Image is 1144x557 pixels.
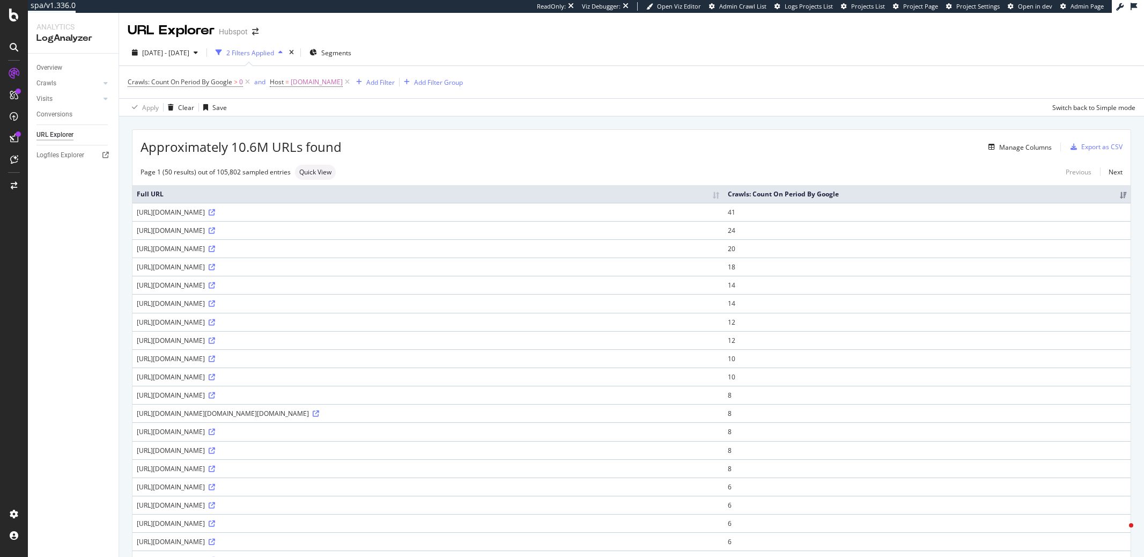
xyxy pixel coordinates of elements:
[199,99,227,116] button: Save
[956,2,1000,10] span: Project Settings
[646,2,701,11] a: Open Viz Editor
[893,2,938,11] a: Project Page
[724,478,1131,496] td: 6
[36,93,100,105] a: Visits
[137,299,719,308] div: [URL][DOMAIN_NAME]
[724,313,1131,331] td: 12
[1066,138,1123,156] button: Export as CSV
[724,331,1131,349] td: 12
[414,78,463,87] div: Add Filter Group
[270,77,284,86] span: Host
[252,28,259,35] div: arrow-right-arrow-left
[212,103,227,112] div: Save
[36,78,56,89] div: Crawls
[785,2,833,10] span: Logs Projects List
[724,368,1131,386] td: 10
[36,62,111,74] a: Overview
[295,165,336,180] div: neutral label
[137,501,719,510] div: [URL][DOMAIN_NAME]
[724,404,1131,422] td: 8
[142,48,189,57] span: [DATE] - [DATE]
[724,532,1131,551] td: 6
[178,103,194,112] div: Clear
[137,281,719,290] div: [URL][DOMAIN_NAME]
[724,441,1131,459] td: 8
[137,372,719,382] div: [URL][DOMAIN_NAME]
[724,422,1131,441] td: 8
[137,409,719,418] div: [URL][DOMAIN_NAME][DOMAIN_NAME][DOMAIN_NAME]
[582,2,621,11] div: Viz Debugger:
[851,2,885,10] span: Projects List
[1081,142,1123,151] div: Export as CSV
[537,2,566,11] div: ReadOnly:
[137,537,719,546] div: [URL][DOMAIN_NAME]
[219,26,248,37] div: Hubspot
[164,99,194,116] button: Clear
[724,221,1131,239] td: 24
[657,2,701,10] span: Open Viz Editor
[1060,2,1104,11] a: Admin Page
[234,77,238,86] span: >
[719,2,766,10] span: Admin Crawl List
[1052,103,1135,112] div: Switch back to Simple mode
[724,386,1131,404] td: 8
[1018,2,1052,10] span: Open in dev
[709,2,766,11] a: Admin Crawl List
[724,496,1131,514] td: 6
[141,167,291,177] div: Page 1 (50 results) out of 105,802 sampled entries
[724,239,1131,258] td: 20
[141,138,342,156] span: Approximately 10.6M URLs found
[239,75,243,90] span: 0
[366,78,395,87] div: Add Filter
[903,2,938,10] span: Project Page
[999,143,1052,152] div: Manage Columns
[36,109,72,120] div: Conversions
[137,446,719,455] div: [URL][DOMAIN_NAME]
[36,21,110,32] div: Analytics
[724,349,1131,368] td: 10
[352,76,395,89] button: Add Filter
[36,78,100,89] a: Crawls
[254,77,265,86] div: and
[305,44,356,61] button: Segments
[1048,99,1135,116] button: Switch back to Simple mode
[226,48,274,57] div: 2 Filters Applied
[1071,2,1104,10] span: Admin Page
[128,44,202,61] button: [DATE] - [DATE]
[36,62,62,74] div: Overview
[724,258,1131,276] td: 18
[724,459,1131,478] td: 8
[36,32,110,45] div: LogAnalyzer
[211,44,287,61] button: 2 Filters Applied
[724,294,1131,312] td: 14
[291,75,343,90] span: [DOMAIN_NAME]
[137,226,719,235] div: [URL][DOMAIN_NAME]
[400,76,463,89] button: Add Filter Group
[132,185,724,203] th: Full URL: activate to sort column ascending
[36,109,111,120] a: Conversions
[724,203,1131,221] td: 41
[142,103,159,112] div: Apply
[137,336,719,345] div: [URL][DOMAIN_NAME]
[36,150,111,161] a: Logfiles Explorer
[137,427,719,436] div: [URL][DOMAIN_NAME]
[1108,521,1133,546] iframe: Intercom live chat
[1008,2,1052,11] a: Open in dev
[137,318,719,327] div: [URL][DOMAIN_NAME]
[137,519,719,528] div: [URL][DOMAIN_NAME]
[285,77,289,86] span: =
[299,169,331,175] span: Quick View
[287,47,296,58] div: times
[137,354,719,363] div: [URL][DOMAIN_NAME]
[36,129,73,141] div: URL Explorer
[984,141,1052,153] button: Manage Columns
[137,391,719,400] div: [URL][DOMAIN_NAME]
[36,150,84,161] div: Logfiles Explorer
[128,21,215,40] div: URL Explorer
[1100,164,1123,180] a: Next
[724,185,1131,203] th: Crawls: Count On Period By Google: activate to sort column ascending
[724,276,1131,294] td: 14
[36,129,111,141] a: URL Explorer
[724,514,1131,532] td: 6
[137,464,719,473] div: [URL][DOMAIN_NAME]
